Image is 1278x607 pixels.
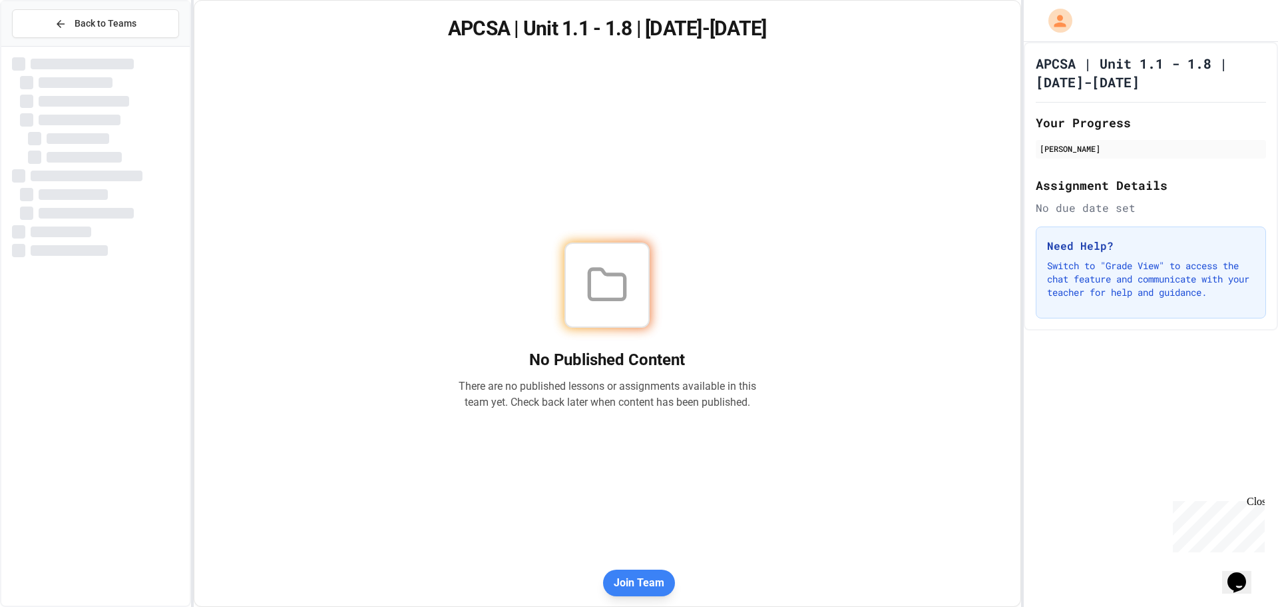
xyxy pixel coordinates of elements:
[5,5,92,85] div: Chat with us now!Close
[210,17,1004,41] h1: APCSA | Unit 1.1 - 1.8 | [DATE]-[DATE]
[603,570,675,596] button: Join Team
[458,349,756,370] h2: No Published Content
[1036,176,1266,195] h2: Assignment Details
[1034,5,1076,36] div: My Account
[1047,238,1255,254] h3: Need Help?
[1222,554,1265,594] iframe: chat widget
[1036,113,1266,132] h2: Your Progress
[1036,200,1266,216] div: No due date set
[75,17,136,31] span: Back to Teams
[1047,259,1255,299] p: Switch to "Grade View" to access the chat feature and communicate with your teacher for help and ...
[458,378,756,410] p: There are no published lessons or assignments available in this team yet. Check back later when c...
[12,9,179,38] button: Back to Teams
[1040,143,1262,155] div: [PERSON_NAME]
[1168,496,1265,552] iframe: chat widget
[1036,54,1266,91] h1: APCSA | Unit 1.1 - 1.8 | [DATE]-[DATE]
